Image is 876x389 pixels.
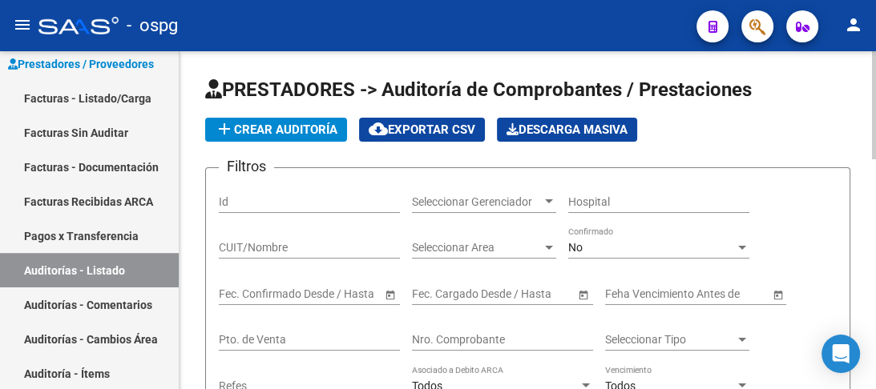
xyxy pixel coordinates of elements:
[381,286,398,303] button: Open calendar
[412,195,542,209] span: Seleccionar Gerenciador
[13,15,32,34] mat-icon: menu
[369,122,475,137] span: Exportar CSV
[215,119,234,138] mat-icon: add
[507,122,628,137] span: Descarga Masiva
[215,122,337,137] span: Crear Auditoría
[497,118,637,142] button: Descarga Masiva
[484,287,563,301] input: Fecha fin
[575,286,591,303] button: Open calendar
[219,287,277,301] input: Fecha inicio
[291,287,369,301] input: Fecha fin
[369,119,388,138] mat-icon: cloud_download
[219,155,274,178] h3: Filtros
[605,333,735,347] span: Seleccionar Tipo
[8,55,154,73] span: Prestadores / Proveedores
[822,335,860,373] div: Open Intercom Messenger
[568,241,583,254] span: No
[205,78,752,101] span: PRESTADORES -> Auditoría de Comprobantes / Prestaciones
[769,286,786,303] button: Open calendar
[205,118,347,142] button: Crear Auditoría
[359,118,485,142] button: Exportar CSV
[412,241,542,255] span: Seleccionar Area
[127,8,178,43] span: - ospg
[412,287,470,301] input: Fecha inicio
[497,118,637,142] app-download-masive: Descarga masiva de comprobantes (adjuntos)
[844,15,863,34] mat-icon: person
